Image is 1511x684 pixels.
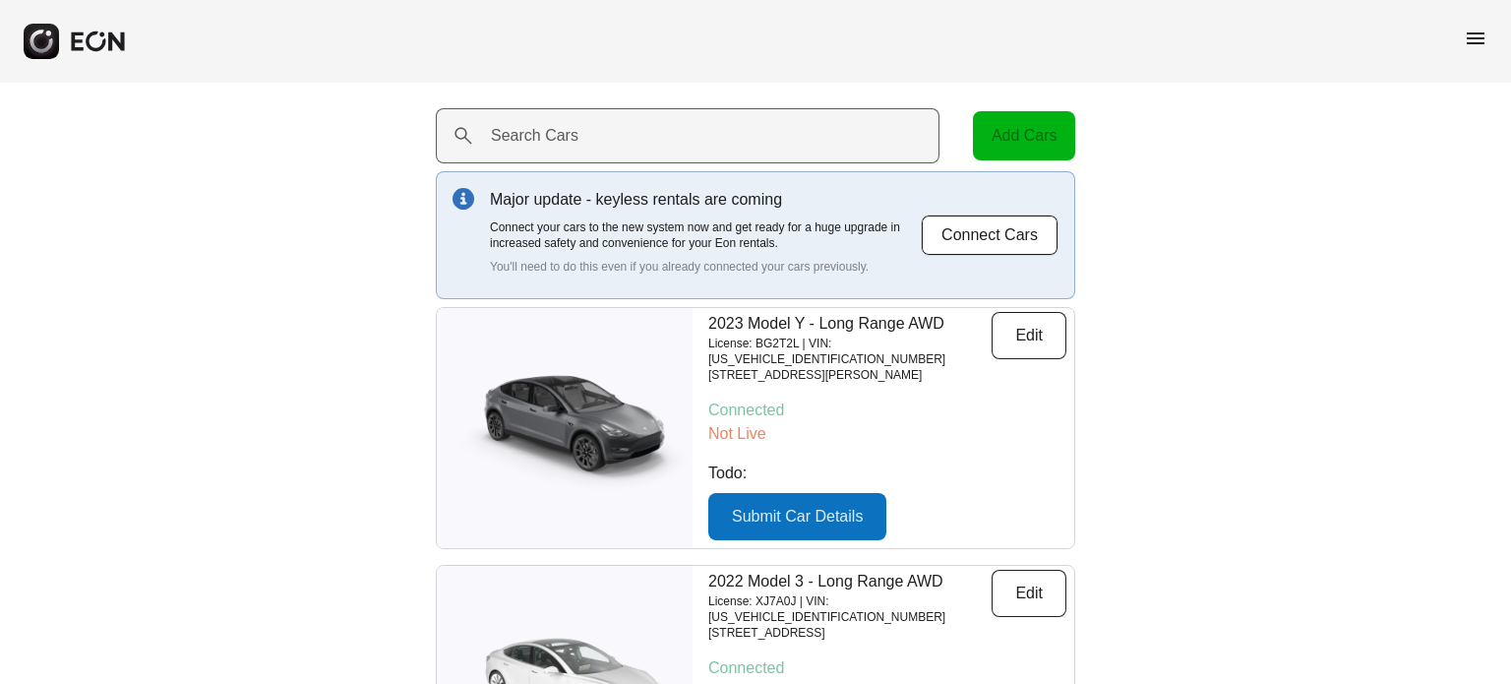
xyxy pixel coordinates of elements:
[490,259,921,275] p: You'll need to do this even if you already connected your cars previously.
[708,367,992,383] p: [STREET_ADDRESS][PERSON_NAME]
[708,493,886,540] button: Submit Car Details
[708,312,992,336] p: 2023 Model Y - Long Range AWD
[708,625,992,641] p: [STREET_ADDRESS]
[437,364,693,492] img: car
[992,570,1066,617] button: Edit
[708,462,1066,485] p: Todo:
[453,188,474,210] img: info
[708,399,1066,422] p: Connected
[992,312,1066,359] button: Edit
[708,336,992,367] p: License: BG2T2L | VIN: [US_VEHICLE_IDENTIFICATION_NUMBER]
[490,188,921,212] p: Major update - keyless rentals are coming
[708,656,1066,680] p: Connected
[1464,27,1487,50] span: menu
[921,215,1058,256] button: Connect Cars
[490,219,921,251] p: Connect your cars to the new system now and get ready for a huge upgrade in increased safety and ...
[708,570,992,593] p: 2022 Model 3 - Long Range AWD
[708,593,992,625] p: License: XJ7A0J | VIN: [US_VEHICLE_IDENTIFICATION_NUMBER]
[708,422,1066,446] p: Not Live
[491,124,578,148] label: Search Cars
